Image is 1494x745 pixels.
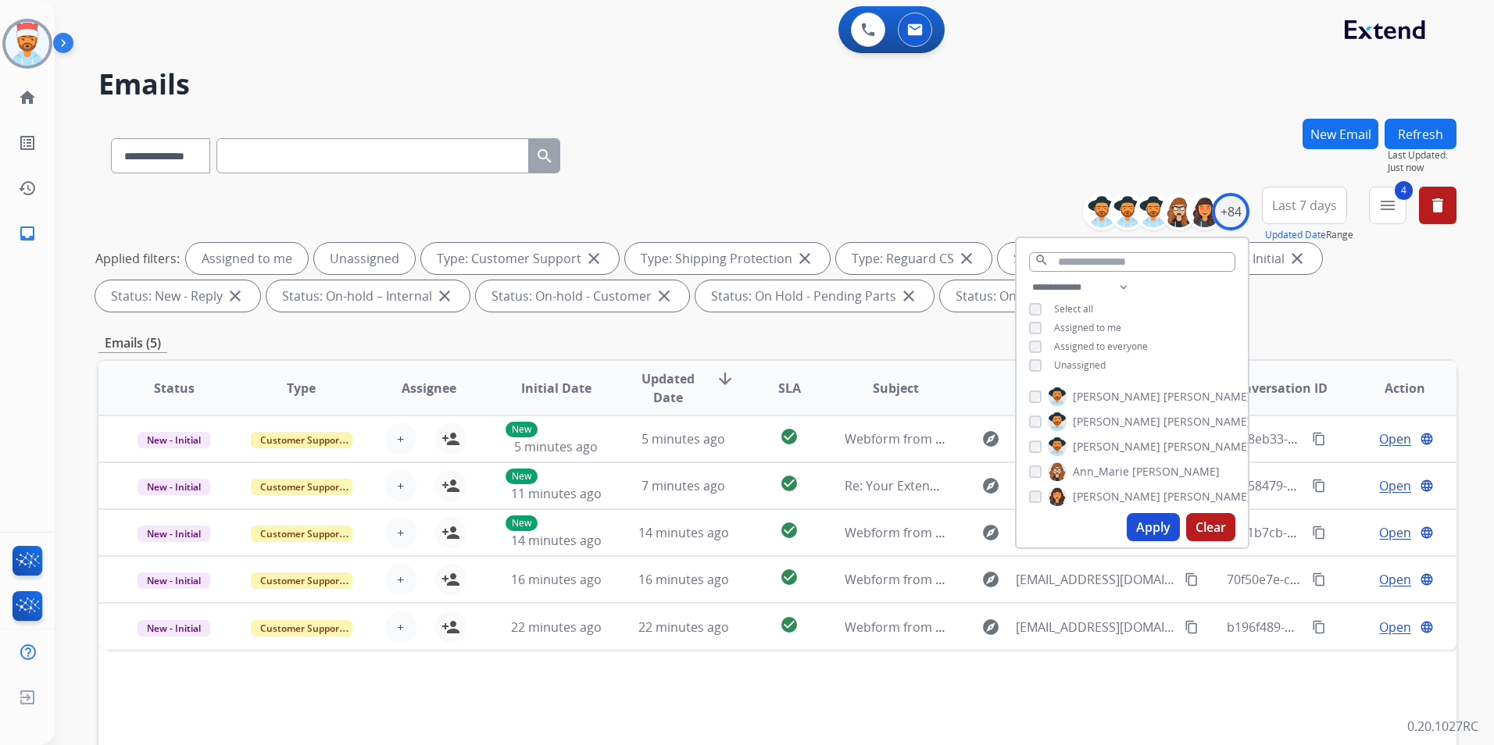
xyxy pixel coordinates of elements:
[514,438,598,455] span: 5 minutes ago
[1265,229,1326,241] button: Updated Date
[1288,249,1306,268] mat-icon: close
[1265,228,1353,241] span: Range
[1054,302,1093,315] span: Select all
[18,88,37,107] mat-icon: home
[397,476,404,495] span: +
[998,243,1151,274] div: Status: Open - All
[251,572,352,589] span: Customer Support
[795,249,814,268] mat-icon: close
[633,369,703,407] span: Updated Date
[836,243,992,274] div: Type: Reguard CS
[780,474,799,493] mat-icon: check_circle
[940,280,1149,312] div: Status: On Hold - Servicers
[780,521,799,540] mat-icon: check_circle
[314,243,415,274] div: Unassigned
[1329,361,1456,415] th: Action
[899,287,918,305] mat-icon: close
[251,526,352,542] span: Customer Support
[18,134,37,152] mat-icon: list_alt
[845,524,1199,541] span: Webform from [EMAIL_ADDRESS][DOMAIN_NAME] on [DATE]
[441,430,460,448] mat-icon: person_add
[385,423,416,454] button: +
[511,532,602,549] span: 14 minutes ago
[1035,253,1049,267] mat-icon: search
[981,570,1000,589] mat-icon: explore
[1420,479,1434,493] mat-icon: language
[511,618,602,636] span: 22 minutes ago
[1272,202,1337,209] span: Last 7 days
[506,469,538,484] p: New
[138,432,210,448] span: New - Initial
[506,515,538,531] p: New
[397,430,404,448] span: +
[1379,618,1411,636] span: Open
[251,620,352,636] span: Customer Support
[1163,439,1251,454] span: [PERSON_NAME]
[385,470,416,501] button: +
[981,523,1000,542] mat-icon: explore
[1407,717,1478,736] p: 0.20.1027RC
[1073,389,1160,405] span: [PERSON_NAME]
[642,430,725,447] span: 5 minutes ago
[638,571,729,588] span: 16 minutes ago
[511,571,602,588] span: 16 minutes ago
[1016,570,1176,589] span: [EMAIL_ADDRESS][DOMAIN_NAME]
[1312,620,1326,634] mat-icon: content_copy
[1227,571,1462,588] span: 70f50e7e-c3b3-4a68-802a-925143efb631
[397,618,404,636] span: +
[138,526,210,542] span: New - Initial
[98,69,1456,100] h2: Emails
[476,280,689,312] div: Status: On-hold - Customer
[385,611,416,643] button: +
[1312,479,1326,493] mat-icon: content_copy
[1388,162,1456,174] span: Just now
[441,618,460,636] mat-icon: person_add
[1379,570,1411,589] span: Open
[535,147,554,166] mat-icon: search
[1379,430,1411,448] span: Open
[402,379,456,397] span: Assignee
[521,379,592,397] span: Initial Date
[1395,181,1413,200] span: 4
[981,476,1000,495] mat-icon: explore
[873,379,919,397] span: Subject
[5,22,49,66] img: avatar
[638,618,729,636] span: 22 minutes ago
[1227,618,1456,636] span: b196f489-ff8d-4c1a-81cf-fe4ed7b1dbaa
[1303,119,1378,149] button: New Email
[186,243,308,274] div: Assigned to me
[385,517,416,548] button: +
[95,249,180,268] p: Applied filters:
[981,430,1000,448] mat-icon: explore
[251,479,352,495] span: Customer Support
[1163,389,1251,405] span: [PERSON_NAME]
[397,570,404,589] span: +
[138,479,210,495] span: New - Initial
[441,570,460,589] mat-icon: person_add
[1054,340,1148,353] span: Assigned to everyone
[642,477,725,494] span: 7 minutes ago
[1369,187,1406,224] button: 4
[778,379,801,397] span: SLA
[1420,526,1434,540] mat-icon: language
[1312,572,1326,586] mat-icon: content_copy
[18,179,37,198] mat-icon: history
[1312,526,1326,540] mat-icon: content_copy
[1385,119,1456,149] button: Refresh
[845,477,1011,494] span: Re: Your Extend Virtual Card
[95,280,260,312] div: Status: New - Reply
[1185,620,1199,634] mat-icon: content_copy
[511,485,602,502] span: 11 minutes ago
[845,618,1199,636] span: Webform from [EMAIL_ADDRESS][DOMAIN_NAME] on [DATE]
[1420,620,1434,634] mat-icon: language
[385,564,416,595] button: +
[716,369,734,388] mat-icon: arrow_downward
[1163,414,1251,430] span: [PERSON_NAME]
[584,249,603,268] mat-icon: close
[435,287,454,305] mat-icon: close
[638,524,729,541] span: 14 minutes ago
[1378,196,1397,215] mat-icon: menu
[1420,432,1434,446] mat-icon: language
[1073,464,1129,479] span: Ann_Marie
[506,422,538,437] p: New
